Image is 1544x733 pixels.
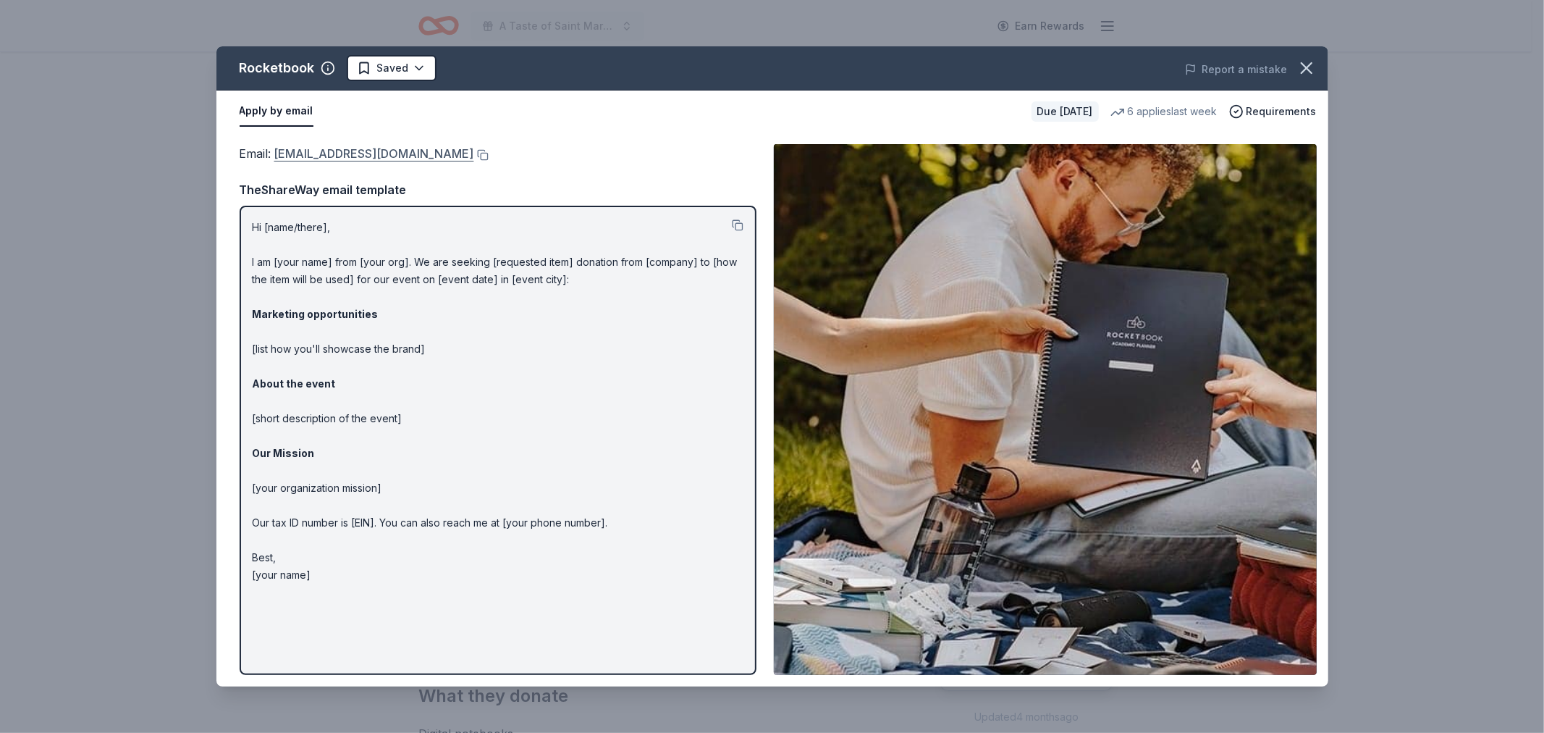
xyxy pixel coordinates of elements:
[274,144,474,163] a: [EMAIL_ADDRESS][DOMAIN_NAME]
[347,55,436,81] button: Saved
[1229,103,1317,120] button: Requirements
[1246,103,1317,120] span: Requirements
[1185,61,1288,78] button: Report a mistake
[253,377,336,390] strong: About the event
[253,219,743,584] p: Hi [name/there], I am [your name] from [your org]. We are seeking [requested item] donation from ...
[240,146,474,161] span: Email :
[240,180,756,199] div: TheShareWay email template
[253,308,379,320] strong: Marketing opportunities
[240,56,315,80] div: Rocketbook
[1110,103,1218,120] div: 6 applies last week
[774,144,1317,675] img: Image for Rocketbook
[377,59,409,77] span: Saved
[253,447,315,459] strong: Our Mission
[240,96,313,127] button: Apply by email
[1032,101,1099,122] div: Due [DATE]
